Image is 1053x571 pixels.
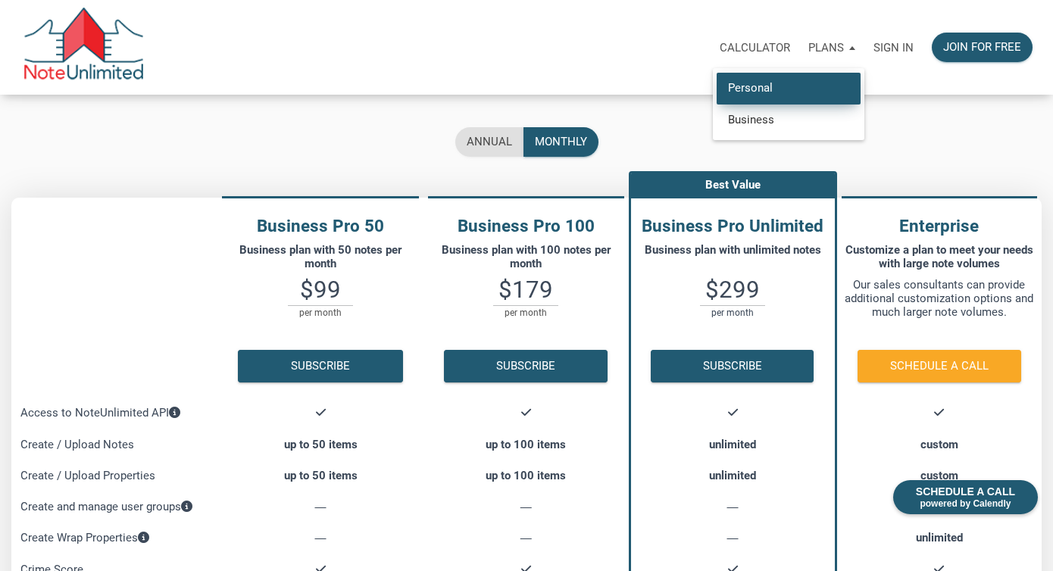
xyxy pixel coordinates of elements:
[916,498,1015,509] span: powered by Calendly
[20,531,149,544] span: Create Wrap Properties
[284,438,358,451] strong: up to 50 items
[837,214,1042,239] h4: enterprise
[717,104,861,135] a: Business
[423,214,629,239] h4: Business Pro 100
[920,438,958,451] strong: custom
[864,23,923,71] a: Sign in
[238,350,403,382] button: Subscribe
[315,500,327,513] span: ―
[720,41,790,55] p: Calculator
[943,39,1021,56] div: Join for free
[916,531,963,544] strong: unlimited
[893,480,1038,514] div: SCHEDULE A CALL
[845,278,1035,319] p: Our sales consultants can provide additional customization options and much larger note volumes.
[711,23,799,71] a: Calculator
[631,173,835,196] p: Best Value
[709,469,756,482] strong: unlimited
[217,214,423,239] h4: Business Pro 50
[639,243,827,270] p: Business plan with unlimited notes
[858,350,1021,382] button: SCHEDULE A CALL
[923,23,1042,71] a: Join for free
[920,469,958,482] strong: custom
[20,500,192,513] span: Create and manage user groups
[873,41,914,55] p: Sign in
[20,438,134,451] span: Create / Upload Notes
[23,8,145,87] img: NoteUnlimited
[709,438,756,451] strong: unlimited
[423,278,629,301] h3: $179
[455,127,523,157] button: annual
[431,243,621,270] p: Business plan with 100 notes per month
[288,305,353,329] p: per month
[700,305,765,329] p: per month
[315,531,327,544] span: ―
[225,243,416,270] p: Business plan with 50 notes per month
[799,23,864,71] a: Plans PersonalBusiness
[651,350,814,382] button: Subscribe
[845,243,1035,270] p: Customize a plan to meet your needs with large note volumes
[284,469,358,482] strong: up to 50 items
[20,406,180,420] span: Access to NoteUnlimited API
[631,214,835,239] h4: Business Pro Unlimited
[808,41,844,55] p: Plans
[486,438,566,451] strong: up to 100 items
[520,531,532,544] span: ―
[20,469,155,482] span: Create / Upload Properties
[467,133,512,151] div: annual
[486,469,566,482] strong: up to 100 items
[535,133,587,151] div: monthly
[520,500,532,513] span: ―
[799,25,864,70] button: Plans
[727,531,739,544] span: ―
[523,127,598,157] button: monthly
[631,278,835,301] h3: $299
[717,73,861,104] a: Personal
[217,278,423,301] h3: $99
[727,500,739,513] span: ―
[444,350,608,382] button: Subscribe
[493,305,558,329] p: per month
[932,33,1033,62] button: Join for free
